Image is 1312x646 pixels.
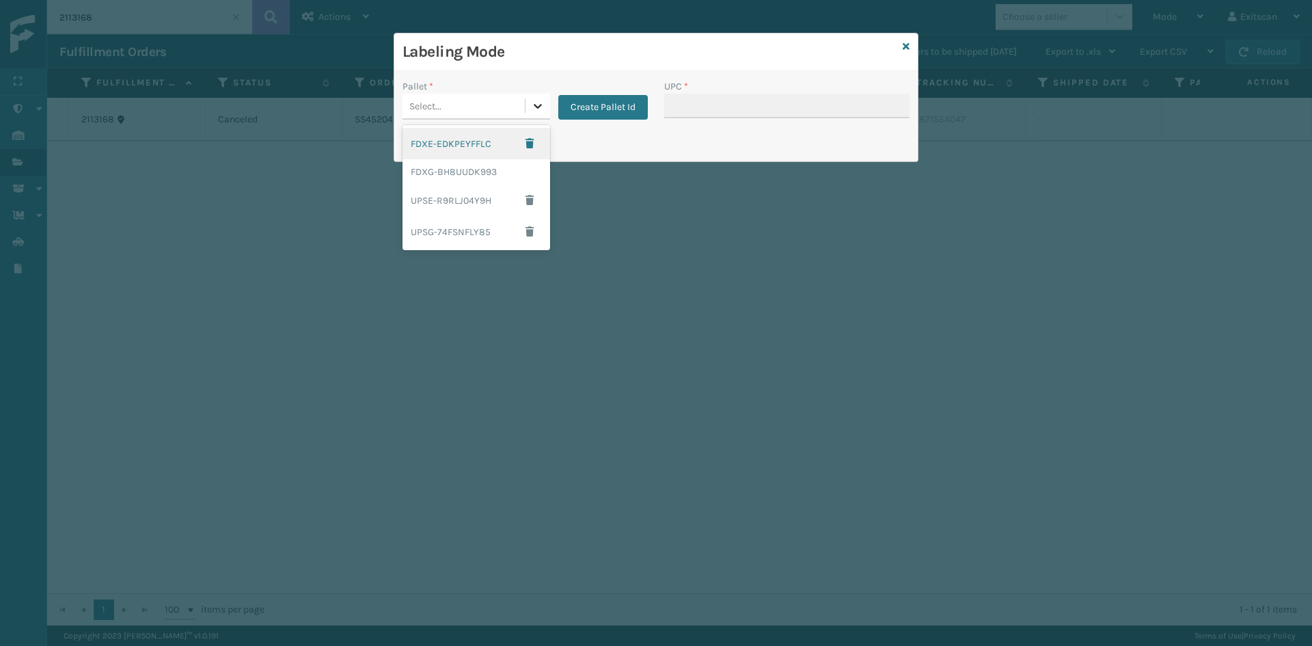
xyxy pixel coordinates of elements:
div: FDXG-BH8UUDK993 [402,159,550,185]
div: Select... [409,99,441,113]
label: Pallet [402,79,433,94]
label: UPC [664,79,688,94]
h3: Labeling Mode [402,42,897,62]
button: Create Pallet Id [558,95,648,120]
div: FDXE-EDKPEYFFLC [402,128,550,159]
div: UPSE-R9RLJ04Y9H [402,185,550,216]
div: UPSG-74FSNFLY85 [402,216,550,247]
